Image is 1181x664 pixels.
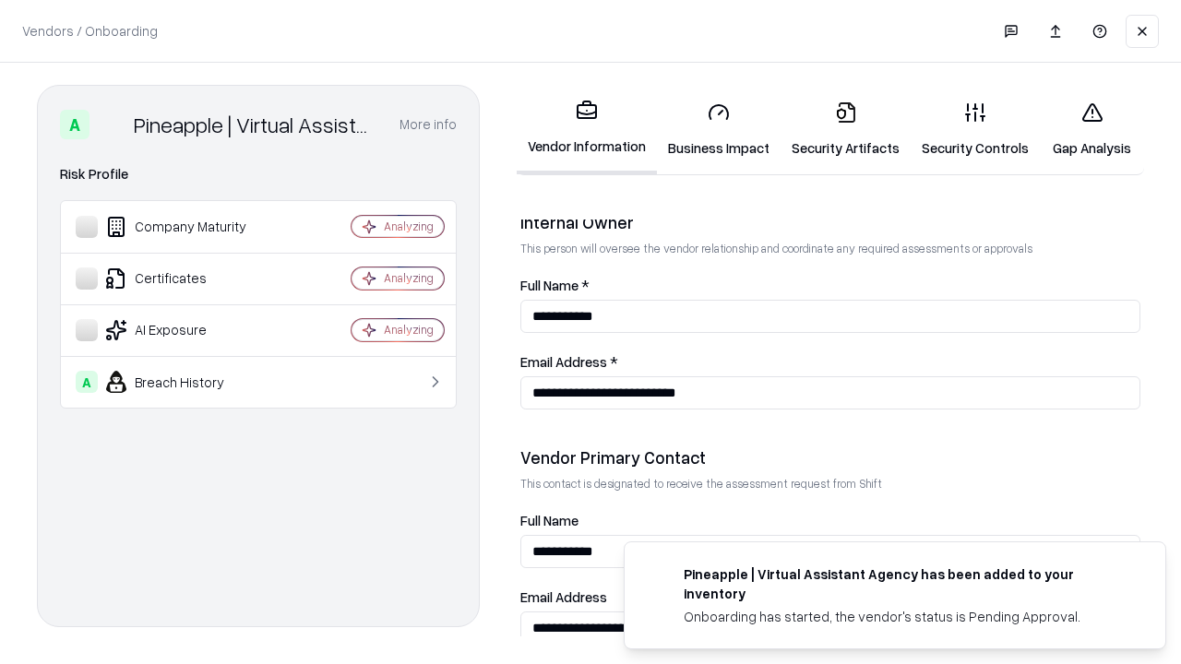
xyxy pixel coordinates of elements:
label: Email Address * [520,355,1140,369]
div: Breach History [76,371,296,393]
div: Onboarding has started, the vendor's status is Pending Approval. [684,607,1121,626]
button: More info [400,108,457,141]
img: Pineapple | Virtual Assistant Agency [97,110,126,139]
a: Security Controls [911,87,1040,172]
div: Pineapple | Virtual Assistant Agency has been added to your inventory [684,564,1121,603]
div: Analyzing [384,270,434,286]
p: This person will oversee the vendor relationship and coordinate any required assessments or appro... [520,241,1140,256]
div: Internal Owner [520,211,1140,233]
p: Vendors / Onboarding [22,21,158,41]
img: trypineapple.com [647,564,669,587]
a: Business Impact [657,87,781,172]
div: A [76,371,98,393]
p: This contact is designated to receive the assessment request from Shift [520,476,1140,492]
a: Vendor Information [517,85,657,174]
div: Company Maturity [76,216,296,238]
div: Risk Profile [60,163,457,185]
div: Analyzing [384,322,434,338]
div: Pineapple | Virtual Assistant Agency [134,110,377,139]
div: Analyzing [384,219,434,234]
div: Vendor Primary Contact [520,446,1140,468]
label: Email Address [520,590,1140,604]
div: AI Exposure [76,319,296,341]
a: Security Artifacts [781,87,911,172]
label: Full Name [520,514,1140,528]
label: Full Name * [520,279,1140,292]
div: Certificates [76,267,296,290]
a: Gap Analysis [1040,87,1144,172]
div: A [60,110,89,139]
